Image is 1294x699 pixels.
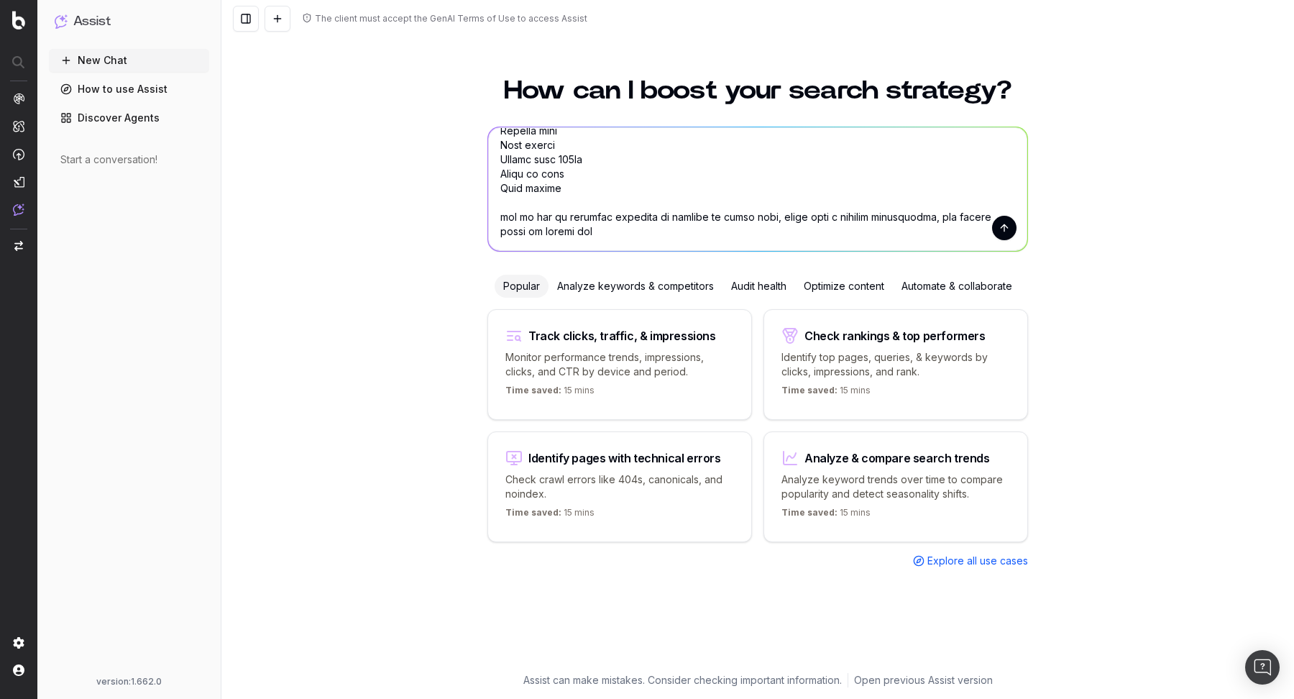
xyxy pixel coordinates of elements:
[528,330,716,342] div: Track clicks, traffic, & impressions
[14,241,23,251] img: Switch project
[528,452,721,464] div: Identify pages with technical errors
[13,148,24,160] img: Activation
[781,385,871,402] p: 15 mins
[1245,650,1280,685] div: Open Intercom Messenger
[488,127,1027,251] textarea: 11LO IPSU DOLO SITAME Con ad elitse 0 do 0 Eiu te incidi UTLA ETDO MAGNAA Eni ad minimv 013 quis ...
[505,472,734,501] p: Check crawl errors like 404s, canonicals, and noindex.
[315,13,587,24] div: The client must accept the GenAI Terms of Use to access Assist
[505,385,561,396] span: Time saved:
[781,472,1010,501] p: Analyze keyword trends over time to compare popularity and detect seasonality shifts.
[13,176,24,188] img: Studio
[804,452,990,464] div: Analyze & compare search trends
[49,106,209,129] a: Discover Agents
[523,673,842,687] p: Assist can make mistakes. Consider checking important information.
[13,637,24,649] img: Setting
[505,350,734,379] p: Monitor performance trends, impressions, clicks, and CTR by device and period.
[795,275,893,298] div: Optimize content
[13,120,24,132] img: Intelligence
[13,93,24,104] img: Analytics
[549,275,722,298] div: Analyze keywords & competitors
[781,507,871,524] p: 15 mins
[55,12,203,32] button: Assist
[55,676,203,687] div: version: 1.662.0
[505,385,595,402] p: 15 mins
[927,554,1028,568] span: Explore all use cases
[60,152,198,167] div: Start a conversation!
[505,507,595,524] p: 15 mins
[495,275,549,298] div: Popular
[73,12,111,32] h1: Assist
[781,507,838,518] span: Time saved:
[781,385,838,396] span: Time saved:
[913,554,1028,568] a: Explore all use cases
[49,78,209,101] a: How to use Assist
[854,673,993,687] a: Open previous Assist version
[12,11,25,29] img: Botify logo
[13,204,24,216] img: Assist
[893,275,1021,298] div: Automate & collaborate
[13,664,24,676] img: My account
[722,275,795,298] div: Audit health
[505,507,561,518] span: Time saved:
[55,14,68,28] img: Assist
[781,350,1010,379] p: Identify top pages, queries, & keywords by clicks, impressions, and rank.
[487,78,1028,104] h1: How can I boost your search strategy?
[49,49,209,72] button: New Chat
[804,330,986,342] div: Check rankings & top performers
